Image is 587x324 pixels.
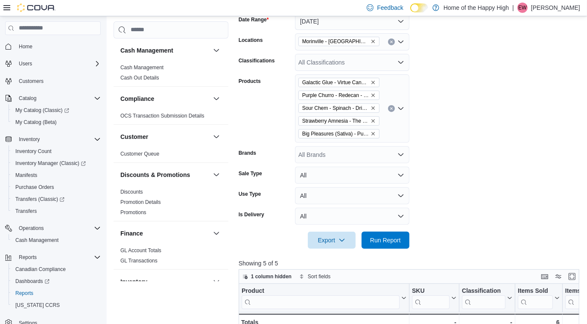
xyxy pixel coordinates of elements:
span: OCS Transaction Submission Details [120,112,204,119]
span: Big Pleasures (Sativa) - Pure Laine - Dried Flower - 28g [298,129,380,138]
button: Catalog [15,93,40,103]
span: Sour Chem - Spinach - Dried Flower - 28g [302,104,369,112]
a: My Catalog (Classic) [12,105,73,115]
button: Keyboard shortcuts [540,271,550,282]
label: Use Type [239,191,261,197]
a: Transfers (Classic) [12,194,68,204]
button: Items Sold [518,287,560,309]
span: Reports [12,288,101,298]
p: | [512,3,514,13]
button: Customer [211,132,222,142]
button: Remove Galactic Glue - Virtue Cannabis - Dried Flower - 28g from selection in this group [371,80,376,85]
span: Operations [15,223,101,233]
div: Classification [462,287,505,309]
span: Users [15,59,101,69]
h3: Cash Management [120,46,173,55]
button: Open list of options [397,38,404,45]
input: Dark Mode [410,3,428,12]
button: Reports [15,252,40,262]
span: Purple Churro - Redecan - Dried Flower - 14g [302,91,369,100]
span: Customers [15,76,101,86]
label: Sale Type [239,170,262,177]
button: Purchase Orders [9,181,104,193]
span: My Catalog (Beta) [12,117,101,127]
p: Home of the Happy High [444,3,509,13]
button: [DATE] [295,13,409,30]
button: Cash Management [9,234,104,246]
h3: Inventory [120,277,147,286]
span: GL Account Totals [120,247,161,254]
button: Reports [9,287,104,299]
span: Reports [19,254,37,261]
span: Reports [15,252,101,262]
a: Cash Management [120,65,164,71]
a: Promotions [120,209,146,215]
a: Customers [15,76,47,86]
span: Home [19,43,32,50]
span: Operations [19,225,44,232]
button: Inventory [15,134,43,144]
span: Inventory [19,136,40,143]
button: Manifests [9,169,104,181]
span: Galactic Glue - Virtue Cannabis - Dried Flower - 28g [298,78,380,87]
span: Inventory Count [15,148,52,155]
span: Promotions [120,209,146,216]
button: Customer [120,133,210,141]
a: Dashboards [12,276,53,286]
span: Galactic Glue - Virtue Cannabis - Dried Flower - 28g [302,78,369,87]
span: Customers [19,78,44,85]
span: Manifests [12,170,101,180]
a: Discounts [120,189,143,195]
span: [US_STATE] CCRS [15,302,60,309]
button: Inventory [2,133,104,145]
div: Erynn Watson [517,3,528,13]
button: Cash Management [211,45,222,56]
img: Cova [17,3,55,12]
button: Users [15,59,35,69]
button: Open list of options [397,59,404,66]
button: Sort fields [296,271,334,282]
span: Cash Management [120,64,164,71]
button: Enter fullscreen [567,271,577,282]
span: Inventory [15,134,101,144]
button: [US_STATE] CCRS [9,299,104,311]
span: Discounts [120,189,143,195]
span: Customer Queue [120,150,159,157]
button: Product [242,287,406,309]
span: Big Pleasures (Sativa) - Pure Laine - Dried Flower - 28g [302,130,369,138]
button: Discounts & Promotions [211,170,222,180]
div: Items Sold [518,287,553,309]
button: 1 column hidden [239,271,295,282]
span: My Catalog (Beta) [15,119,57,126]
button: Classification [462,287,512,309]
span: 1 column hidden [251,273,292,280]
span: Purchase Orders [12,182,101,192]
span: Sour Chem - Spinach - Dried Flower - 28g [298,103,380,113]
div: Customer [114,149,228,162]
h3: Customer [120,133,148,141]
h3: Discounts & Promotions [120,171,190,179]
span: Cash Out Details [120,74,159,81]
span: Strawberry Amnesia - The Original Fraser Valley Weed - Dried Flower - 28g [298,116,380,126]
span: Purchase Orders [15,184,54,191]
a: Cash Management [12,235,62,245]
a: Inventory Count [12,146,55,156]
span: Export [313,232,350,249]
h3: Finance [120,229,143,238]
a: Manifests [12,170,41,180]
button: Discounts & Promotions [120,171,210,179]
button: Export [308,232,356,249]
a: My Catalog (Classic) [9,104,104,116]
button: Remove Strawberry Amnesia - The Original Fraser Valley Weed - Dried Flower - 28g from selection i... [371,118,376,124]
div: Classification [462,287,505,295]
button: All [295,187,409,204]
button: Transfers [9,205,104,217]
span: Canadian Compliance [15,266,66,273]
button: Customers [2,75,104,87]
a: Transfers (Classic) [9,193,104,205]
button: Open list of options [397,105,404,112]
div: Product [242,287,400,295]
span: Promotion Details [120,199,161,206]
label: Is Delivery [239,211,264,218]
a: Cash Out Details [120,75,159,81]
